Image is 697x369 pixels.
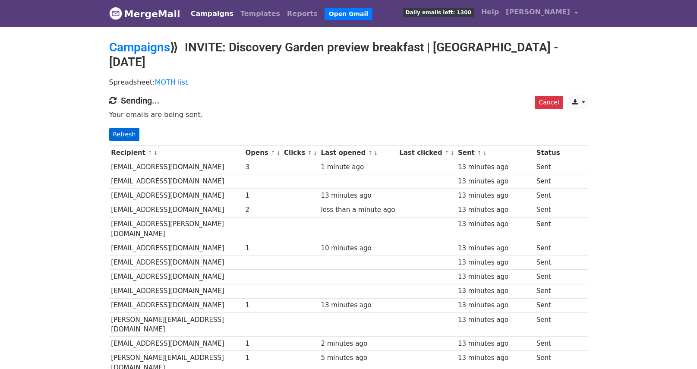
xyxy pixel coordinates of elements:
div: 10 minutes ago [321,243,395,253]
td: [EMAIL_ADDRESS][DOMAIN_NAME] [109,337,243,351]
th: Recipient [109,146,243,160]
a: Open Gmail [325,8,372,20]
div: 13 minutes ago [458,300,532,310]
div: 13 minutes ago [458,162,532,172]
td: Sent [534,241,562,255]
td: Sent [534,270,562,284]
a: ↓ [373,150,378,156]
th: Opens [243,146,282,160]
td: [EMAIL_ADDRESS][PERSON_NAME][DOMAIN_NAME] [109,217,243,241]
a: ↓ [153,150,158,156]
td: Sent [534,189,562,203]
td: [EMAIL_ADDRESS][DOMAIN_NAME] [109,203,243,217]
th: Last clicked [397,146,456,160]
td: Sent [534,174,562,189]
a: ↓ [276,150,281,156]
div: 1 [245,300,280,310]
a: Daily emails left: 1300 [399,3,478,21]
div: 13 minutes ago [458,219,532,229]
td: Sent [534,284,562,298]
span: Daily emails left: 1300 [403,8,474,17]
div: 13 minutes ago [458,177,532,186]
img: MergeMail logo [109,7,122,20]
p: Spreadsheet: [109,78,588,87]
a: ↑ [271,150,275,156]
a: Cancel [535,96,563,109]
div: 1 [245,191,280,201]
span: [PERSON_NAME] [506,7,570,17]
div: 5 minutes ago [321,353,395,363]
a: Templates [237,5,284,22]
div: 13 minutes ago [458,191,532,201]
p: Your emails are being sent. [109,110,588,119]
a: Refresh [109,128,140,141]
td: Sent [534,312,562,337]
a: Reports [284,5,321,22]
div: 2 minutes ago [321,339,395,349]
td: [EMAIL_ADDRESS][DOMAIN_NAME] [109,270,243,284]
h2: ⟫ INVITE: Discovery Garden preview breakfast | [GEOGRAPHIC_DATA] - [DATE] [109,40,588,69]
a: ↑ [148,150,152,156]
div: 13 minutes ago [458,205,532,215]
td: [EMAIL_ADDRESS][DOMAIN_NAME] [109,160,243,174]
iframe: Chat Widget [654,328,697,369]
td: [EMAIL_ADDRESS][DOMAIN_NAME] [109,241,243,255]
td: Sent [534,337,562,351]
div: 13 minutes ago [458,272,532,282]
div: 13 minutes ago [458,339,532,349]
td: Sent [534,203,562,217]
div: 1 minute ago [321,162,395,172]
td: [EMAIL_ADDRESS][DOMAIN_NAME] [109,255,243,270]
a: ↓ [450,150,455,156]
div: less than a minute ago [321,205,395,215]
td: Sent [534,298,562,312]
td: [EMAIL_ADDRESS][DOMAIN_NAME] [109,174,243,189]
div: 1 [245,353,280,363]
a: MergeMail [109,5,180,23]
div: 1 [245,339,280,349]
td: Sent [534,160,562,174]
div: 13 minutes ago [458,258,532,268]
div: 13 minutes ago [321,191,395,201]
th: Status [534,146,562,160]
th: Last opened [319,146,397,160]
td: Sent [534,217,562,241]
td: [EMAIL_ADDRESS][DOMAIN_NAME] [109,298,243,312]
div: 2 [245,205,280,215]
a: ↑ [477,150,482,156]
a: ↓ [483,150,487,156]
div: 13 minutes ago [458,286,532,296]
div: 13 minutes ago [458,353,532,363]
div: 13 minutes ago [321,300,395,310]
div: 13 minutes ago [458,243,532,253]
td: [EMAIL_ADDRESS][DOMAIN_NAME] [109,189,243,203]
a: Campaigns [187,5,237,22]
th: Clicks [282,146,319,160]
a: ↑ [307,150,312,156]
a: Help [478,3,502,21]
div: 13 minutes ago [458,315,532,325]
a: ↑ [445,150,449,156]
a: ↑ [368,150,372,156]
th: Sent [456,146,534,160]
a: MOTH list [155,78,188,86]
div: 1 [245,243,280,253]
td: [PERSON_NAME][EMAIL_ADDRESS][DOMAIN_NAME] [109,312,243,337]
td: Sent [534,255,562,270]
a: Campaigns [109,40,170,54]
td: [EMAIL_ADDRESS][DOMAIN_NAME] [109,284,243,298]
h4: Sending... [109,95,588,106]
a: ↓ [313,150,318,156]
div: 3 [245,162,280,172]
a: [PERSON_NAME] [502,3,581,24]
